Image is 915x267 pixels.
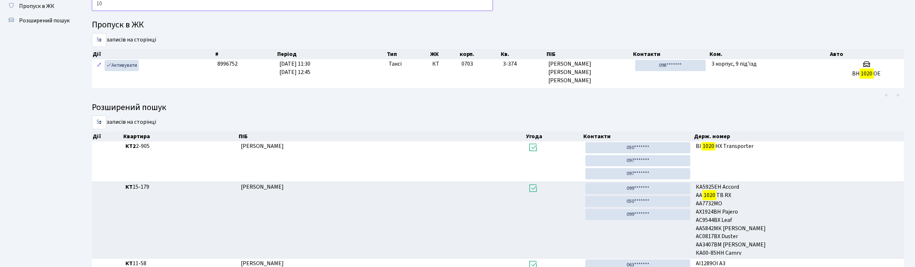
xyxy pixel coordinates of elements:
[389,60,402,68] span: Таксі
[92,20,904,30] h4: Пропуск в ЖК
[92,33,106,47] select: записів на сторінці
[526,131,583,141] th: Угода
[709,49,830,59] th: Ком.
[830,49,905,59] th: Авто
[241,183,284,191] span: [PERSON_NAME]
[19,17,70,25] span: Розширений пошук
[105,60,139,71] a: Активувати
[430,49,459,59] th: ЖК
[503,60,543,68] span: 3-374
[92,102,904,113] h4: Розширений пошук
[696,183,901,255] span: КА5925ЕН Accord АА ТВ RX АА7732МО АХ1924ВН Pajero AC9544BX Leaf АА5842МК [PERSON_NAME] AC0817BX D...
[712,60,757,68] span: 3 корпус, 9 під'їзд
[92,115,106,129] select: записів на сторінці
[125,142,136,150] b: КТ2
[125,183,235,191] span: 15-179
[860,69,874,79] mark: 1020
[95,60,103,71] a: Редагувати
[703,190,716,200] mark: 1020
[832,70,901,77] h5: ВН ОЕ
[215,49,277,59] th: #
[386,49,430,59] th: Тип
[277,49,386,59] th: Період
[546,49,632,59] th: ПІБ
[92,131,123,141] th: Дії
[693,131,904,141] th: Держ. номер
[432,60,456,68] span: КТ
[125,183,133,191] b: КТ
[92,115,156,129] label: записів на сторінці
[459,49,500,59] th: корп.
[238,131,526,141] th: ПІБ
[92,49,215,59] th: Дії
[241,142,284,150] span: [PERSON_NAME]
[702,141,715,151] mark: 1020
[696,142,901,150] span: ВІ НХ Transporter
[549,60,629,85] span: [PERSON_NAME] [PERSON_NAME] [PERSON_NAME]
[583,131,694,141] th: Контакти
[19,2,54,10] span: Пропуск в ЖК
[123,131,238,141] th: Квартира
[125,142,235,150] span: 2-905
[632,49,709,59] th: Контакти
[500,49,546,59] th: Кв.
[92,33,156,47] label: записів на сторінці
[279,60,310,76] span: [DATE] 11:30 [DATE] 12:45
[217,60,238,68] span: 8996752
[4,13,76,28] a: Розширений пошук
[461,60,473,68] span: 0703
